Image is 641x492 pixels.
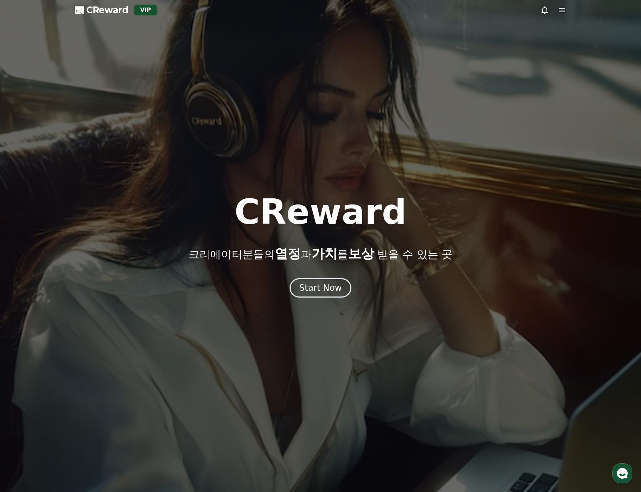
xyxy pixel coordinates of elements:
a: Start Now [290,285,352,292]
span: 가치 [312,246,337,261]
a: CReward [75,4,129,16]
span: 보상 [348,246,374,261]
span: 열정 [275,246,301,261]
div: VIP [134,5,157,15]
span: CReward [86,4,129,16]
div: Start Now [299,282,342,294]
p: 크리에이터분들의 과 를 받을 수 있는 곳 [189,247,452,261]
h1: CReward [234,195,406,229]
button: Start Now [290,278,352,298]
